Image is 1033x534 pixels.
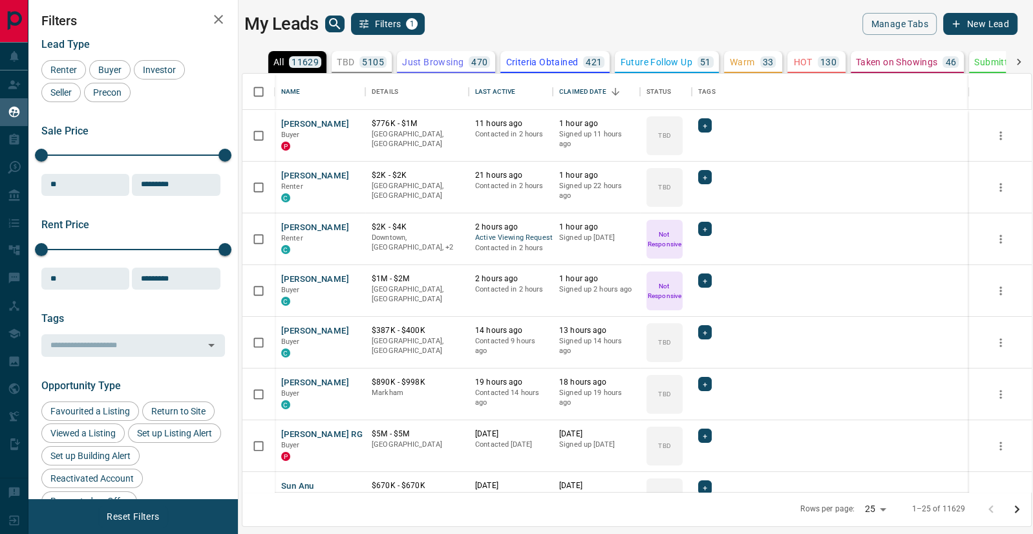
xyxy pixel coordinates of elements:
p: 1–25 of 11629 [911,504,965,515]
p: 13 hours ago [559,325,634,336]
p: Contacted [DATE] [475,440,546,450]
p: 421 [586,58,602,67]
p: Rows per page: [800,504,855,515]
p: Contacted 14 hours ago [475,388,546,408]
p: All [273,58,284,67]
p: [DATE] [559,429,634,440]
button: search button [325,16,345,32]
p: Taken on Showings [856,58,938,67]
button: more [991,333,1010,352]
p: $2K - $2K [372,170,462,181]
p: Signed up [DATE] [559,440,634,450]
p: Contacted in 2 hours [475,284,546,295]
button: [PERSON_NAME] [281,222,349,234]
p: Not Responsive [648,230,681,249]
p: 2 hours ago [475,273,546,284]
span: Precon [89,87,126,98]
span: Return to Site [147,406,210,416]
div: 25 [860,500,891,518]
button: [PERSON_NAME] [281,118,349,131]
div: Return to Site [142,401,215,421]
p: 18 hours ago [559,377,634,388]
p: 2 hours ago [475,222,546,233]
button: [PERSON_NAME] RG [281,429,363,441]
span: 1 [407,19,416,28]
span: Renter [46,65,81,75]
p: 470 [471,58,487,67]
span: Buyer [281,441,300,449]
span: Investor [138,65,180,75]
button: more [991,488,1010,507]
p: Contacted in 2 hours [475,181,546,191]
div: Name [281,74,301,110]
span: + [703,326,707,339]
button: more [991,126,1010,145]
div: condos.ca [281,193,290,202]
p: $890K - $998K [372,377,462,388]
p: 51 [700,58,711,67]
p: TBD [658,182,670,192]
span: Seller [46,87,76,98]
div: Requested an Offer [41,491,137,511]
p: Not Responsive [648,281,681,301]
p: TBD [337,58,354,67]
div: Set up Listing Alert [128,423,221,443]
div: property.ca [281,452,290,461]
div: Favourited a Listing [41,401,139,421]
button: [PERSON_NAME] [281,273,349,286]
p: Warm [730,58,755,67]
div: Claimed Date [553,74,640,110]
span: Lead Type [41,38,90,50]
p: HOT [793,58,812,67]
p: $670K - $670K [372,480,462,491]
div: Tags [692,74,969,110]
p: 130 [820,58,836,67]
button: Manage Tabs [862,13,936,35]
button: Open [202,336,220,354]
div: Details [365,74,469,110]
p: 11 hours ago [475,118,546,129]
p: Criteria Obtained [506,58,578,67]
p: [GEOGRAPHIC_DATA], [GEOGRAPHIC_DATA] [372,491,462,511]
p: $5M - $5M [372,429,462,440]
button: more [991,385,1010,404]
span: Buyer [281,389,300,398]
p: [DATE] [475,429,546,440]
p: [GEOGRAPHIC_DATA], [GEOGRAPHIC_DATA] [372,284,462,304]
p: 11629 [292,58,319,67]
div: + [698,480,712,495]
div: Last Active [475,74,515,110]
div: condos.ca [281,245,290,254]
p: Signed up 11 hours ago [559,129,634,149]
p: 21 hours ago [475,170,546,181]
div: + [698,170,712,184]
span: Set up Listing Alert [133,428,217,438]
div: + [698,377,712,391]
p: 33 [763,58,774,67]
div: + [698,429,712,443]
button: more [991,436,1010,456]
span: Requested an Offer [46,496,133,506]
p: [GEOGRAPHIC_DATA], [GEOGRAPHIC_DATA] [372,181,462,201]
p: 1 hour ago [559,170,634,181]
p: [DATE] [475,480,546,491]
button: Filters1 [351,13,425,35]
span: + [703,171,707,184]
p: $1M - $2M [372,273,462,284]
div: Name [275,74,365,110]
button: more [991,230,1010,249]
p: Signed up 14 hours ago [559,336,634,356]
span: Set up Building Alert [46,451,135,461]
div: condos.ca [281,348,290,358]
div: + [698,118,712,133]
p: 1 hour ago [559,273,634,284]
div: Set up Building Alert [41,446,140,465]
p: Just Browsing [402,58,463,67]
p: [GEOGRAPHIC_DATA], [GEOGRAPHIC_DATA] [372,336,462,356]
div: + [698,273,712,288]
button: Reset Filters [98,506,167,528]
div: Status [646,74,671,110]
div: Investor [134,60,185,80]
span: Renter [281,234,303,242]
button: [PERSON_NAME] [281,170,349,182]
